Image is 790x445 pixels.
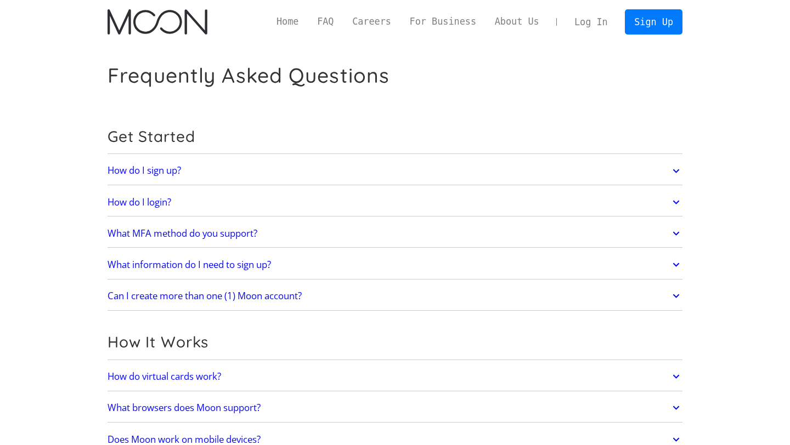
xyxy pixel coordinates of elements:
h2: How do virtual cards work? [108,371,221,382]
a: How do I sign up? [108,159,682,182]
h1: Frequently Asked Questions [108,63,390,88]
a: Home [267,15,308,28]
a: Log In [565,10,617,34]
h2: What information do I need to sign up? [108,259,271,270]
h2: What MFA method do you support? [108,228,257,239]
a: What information do I need to sign up? [108,253,682,276]
a: What MFA method do you support? [108,222,682,245]
h2: Get Started [108,127,682,146]
a: For Business [400,15,486,28]
a: How do virtual cards work? [108,365,682,388]
h2: How do I login? [108,197,171,208]
a: Sign Up [625,9,682,34]
h2: How It Works [108,333,682,351]
img: Moon Logo [108,9,207,35]
a: About Us [486,15,549,28]
h2: Does Moon work on mobile devices? [108,434,261,445]
h2: Can I create more than one (1) Moon account? [108,290,302,301]
h2: How do I sign up? [108,165,181,176]
a: Careers [343,15,400,28]
a: Can I create more than one (1) Moon account? [108,284,682,307]
a: FAQ [308,15,343,28]
a: How do I login? [108,191,682,214]
a: What browsers does Moon support? [108,396,682,419]
h2: What browsers does Moon support? [108,402,261,413]
a: home [108,9,207,35]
